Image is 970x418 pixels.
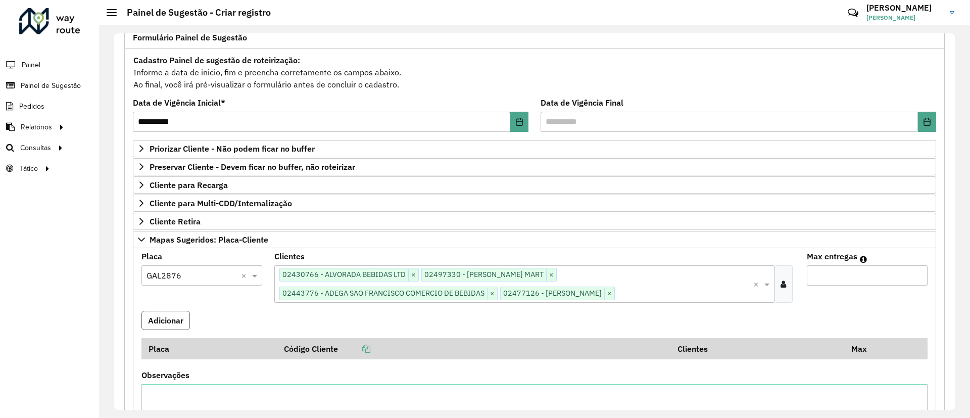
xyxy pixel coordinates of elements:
a: Cliente para Multi-CDD/Internalização [133,195,936,212]
span: Cliente para Multi-CDD/Internalização [150,199,292,207]
span: Formulário Painel de Sugestão [133,33,247,41]
span: Mapas Sugeridos: Placa-Cliente [150,236,268,244]
span: Relatórios [21,122,52,132]
button: Choose Date [510,112,528,132]
th: Código Cliente [277,338,671,359]
span: Cliente Retira [150,217,201,225]
a: Cliente para Recarga [133,176,936,194]
em: Máximo de clientes que serão colocados na mesma rota com os clientes informados [860,255,867,263]
span: 02477126 - [PERSON_NAME] [501,287,604,299]
span: [PERSON_NAME] [866,13,942,22]
a: Copiar [338,344,370,354]
span: Clear all [241,269,250,282]
span: Pedidos [19,101,44,112]
th: Clientes [671,338,844,359]
button: Choose Date [918,112,936,132]
th: Max [844,338,885,359]
a: Priorizar Cliente - Não podem ficar no buffer [133,140,936,157]
span: Priorizar Cliente - Não podem ficar no buffer [150,145,315,153]
span: Clear all [753,278,762,290]
h3: [PERSON_NAME] [866,3,942,13]
button: Adicionar [141,311,190,330]
span: Cliente para Recarga [150,181,228,189]
span: 02430766 - ALVORADA BEBIDAS LTD [280,268,408,281]
span: Painel [22,60,40,70]
h2: Painel de Sugestão - Criar registro [117,7,271,18]
span: × [487,288,497,300]
label: Clientes [274,250,305,262]
span: × [546,269,556,281]
a: Contato Rápido [842,2,864,24]
th: Placa [141,338,277,359]
span: × [604,288,614,300]
span: Painel de Sugestão [21,80,81,91]
a: Mapas Sugeridos: Placa-Cliente [133,231,936,248]
span: 02497330 - [PERSON_NAME] MART [422,268,546,281]
a: Preservar Cliente - Devem ficar no buffer, não roteirizar [133,158,936,175]
label: Data de Vigência Final [541,97,623,109]
label: Observações [141,369,189,381]
strong: Cadastro Painel de sugestão de roteirização: [133,55,300,65]
label: Placa [141,250,162,262]
a: Cliente Retira [133,213,936,230]
label: Max entregas [807,250,857,262]
span: Preservar Cliente - Devem ficar no buffer, não roteirizar [150,163,355,171]
div: Informe a data de inicio, fim e preencha corretamente os campos abaixo. Ao final, você irá pré-vi... [133,54,936,91]
span: × [408,269,418,281]
label: Data de Vigência Inicial [133,97,225,109]
span: Tático [19,163,38,174]
span: 02443776 - ADEGA SAO FRANCISCO COMERCIO DE BEBIDAS [280,287,487,299]
span: Consultas [20,143,51,153]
